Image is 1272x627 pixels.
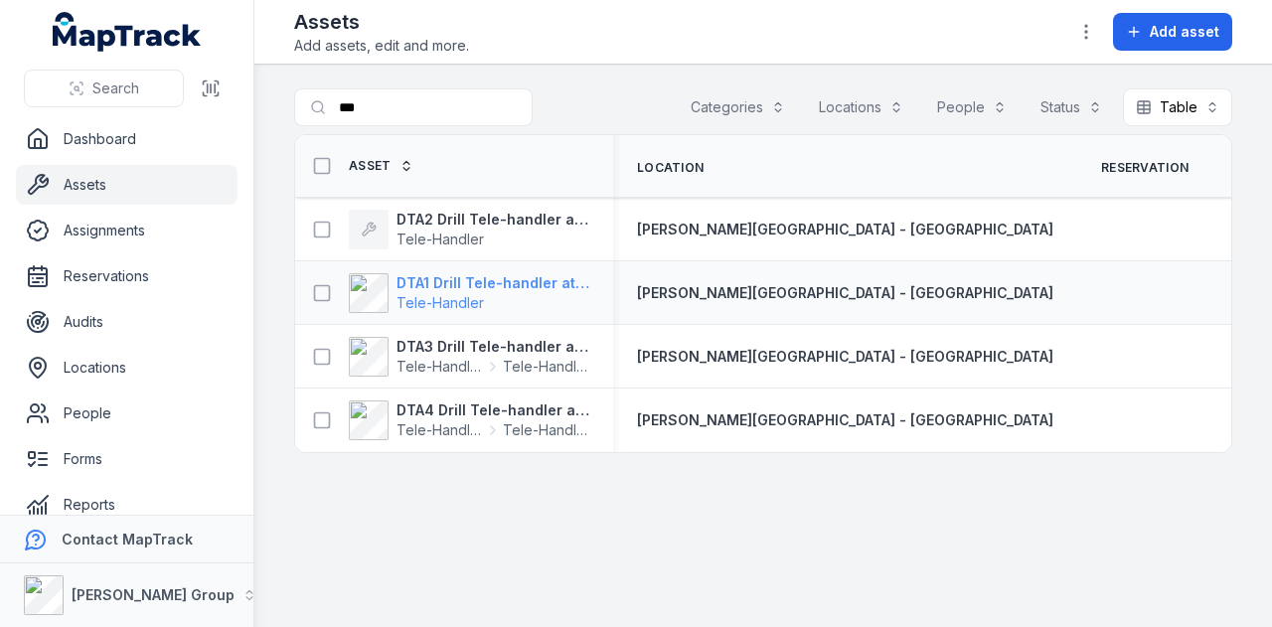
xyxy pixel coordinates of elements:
a: DTA4 Drill Tele-handler attachmentTele-HandlerTele-Handler Attachments [349,400,589,440]
strong: DTA2 Drill Tele-handler attachment [397,210,589,230]
a: DTA1 Drill Tele-handler attachmentTele-Handler [349,273,589,313]
a: [PERSON_NAME][GEOGRAPHIC_DATA] - [GEOGRAPHIC_DATA] [637,347,1053,367]
span: Tele-Handler [397,294,484,311]
span: [PERSON_NAME][GEOGRAPHIC_DATA] - [GEOGRAPHIC_DATA] [637,284,1053,301]
h2: Assets [294,8,469,36]
span: Add assets, edit and more. [294,36,469,56]
button: Table [1123,88,1232,126]
a: MapTrack [53,12,202,52]
a: [PERSON_NAME][GEOGRAPHIC_DATA] - [GEOGRAPHIC_DATA] [637,410,1053,430]
span: Tele-Handler [397,357,483,377]
button: People [924,88,1020,126]
button: Categories [678,88,798,126]
span: Tele-Handler Attachments [503,357,589,377]
span: [PERSON_NAME][GEOGRAPHIC_DATA] - [GEOGRAPHIC_DATA] [637,411,1053,428]
strong: [PERSON_NAME] Group [72,586,235,603]
a: DTA3 Drill Tele-handler attachmentTele-HandlerTele-Handler Attachments [349,337,589,377]
span: Tele-Handler [397,231,484,247]
strong: Contact MapTrack [62,531,193,548]
span: Search [92,78,139,98]
a: Asset [349,158,413,174]
a: [PERSON_NAME][GEOGRAPHIC_DATA] - [GEOGRAPHIC_DATA] [637,220,1053,239]
span: Asset [349,158,392,174]
a: DTA2 Drill Tele-handler attachmentTele-Handler [349,210,589,249]
button: Search [24,70,184,107]
a: Forms [16,439,238,479]
a: Locations [16,348,238,388]
a: Reservations [16,256,238,296]
span: [PERSON_NAME][GEOGRAPHIC_DATA] - [GEOGRAPHIC_DATA] [637,221,1053,237]
a: Assets [16,165,238,205]
strong: DTA1 Drill Tele-handler attachment [397,273,589,293]
a: [PERSON_NAME][GEOGRAPHIC_DATA] - [GEOGRAPHIC_DATA] [637,283,1053,303]
strong: DTA3 Drill Tele-handler attachment [397,337,589,357]
button: Status [1028,88,1115,126]
span: Add asset [1150,22,1219,42]
span: Location [637,160,704,176]
span: Tele-Handler [397,420,483,440]
a: Dashboard [16,119,238,159]
button: Locations [806,88,916,126]
a: People [16,393,238,433]
span: Reservation [1101,160,1189,176]
span: Tele-Handler Attachments [503,420,589,440]
button: Add asset [1113,13,1232,51]
a: Assignments [16,211,238,250]
a: Audits [16,302,238,342]
strong: DTA4 Drill Tele-handler attachment [397,400,589,420]
a: Reports [16,485,238,525]
span: [PERSON_NAME][GEOGRAPHIC_DATA] - [GEOGRAPHIC_DATA] [637,348,1053,365]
